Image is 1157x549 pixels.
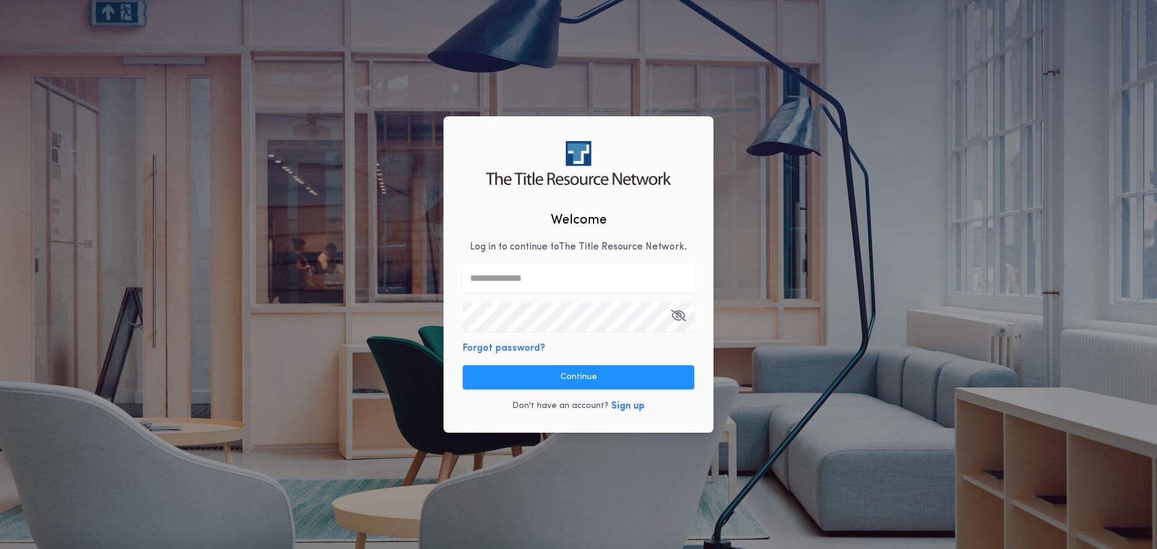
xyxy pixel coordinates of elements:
img: logo [486,141,671,185]
button: Sign up [611,399,645,413]
p: Don't have an account? [512,400,609,412]
p: Log in to continue to The Title Resource Network . [470,240,687,254]
h2: Welcome [551,210,607,230]
button: Continue [463,365,694,389]
button: Forgot password? [463,341,545,356]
